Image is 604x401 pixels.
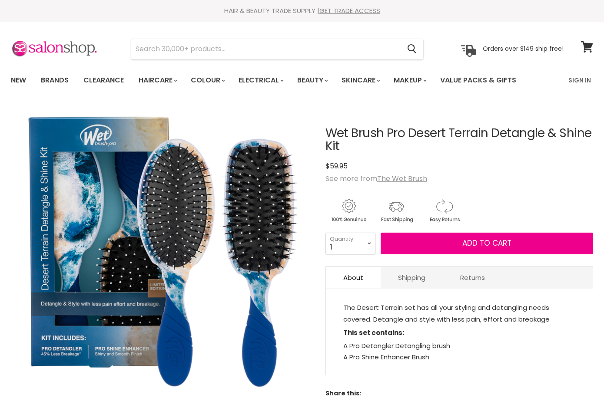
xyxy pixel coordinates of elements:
[343,328,404,337] strong: This set contains:
[184,71,230,89] a: Colour
[381,267,443,288] a: Shipping
[387,71,432,89] a: Makeup
[319,6,380,15] a: GET TRADE ACCESS
[325,127,593,154] h1: Wet Brush Pro Desert Terrain Detangle & Shine Kit
[325,197,372,224] img: genuine.gif
[131,39,400,59] input: Search
[131,39,424,59] form: Product
[462,238,511,248] span: Add to cart
[325,233,375,254] select: Quantity
[335,71,385,89] a: Skincare
[4,68,543,93] ul: Main menu
[373,197,419,224] img: shipping.gif
[232,71,289,89] a: Electrical
[326,267,381,288] a: About
[483,45,564,53] p: Orders over $149 ship free!
[291,71,333,89] a: Beauty
[325,161,348,171] span: $59.95
[34,71,75,89] a: Brands
[4,71,33,89] a: New
[325,174,427,184] span: See more from
[343,352,429,362] span: A Pro Shine Enhancer Brush
[77,71,130,89] a: Clearance
[377,174,427,184] a: The Wet Brush
[132,71,183,89] a: Haircare
[421,197,467,224] img: returns.gif
[343,341,450,350] span: A Pro Detangler Detangling brush
[443,267,502,288] a: Returns
[434,71,523,89] a: Value Packs & Gifts
[343,303,550,324] span: The Desert Terrain set has all your styling and detangling needs covered. Detangle and style with...
[400,39,423,59] button: Search
[563,71,596,89] a: Sign In
[381,233,593,254] button: Add to cart
[325,389,361,398] span: Share this:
